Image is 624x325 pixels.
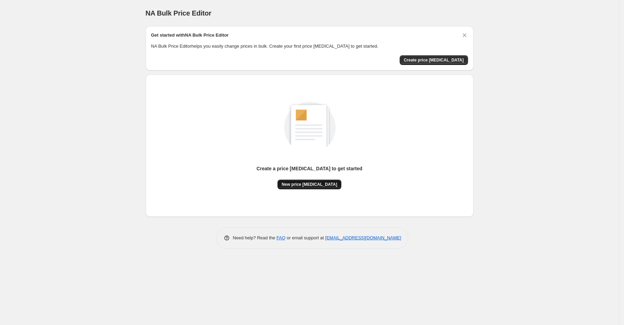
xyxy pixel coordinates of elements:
button: New price [MEDICAL_DATA] [277,180,341,189]
button: Create price change job [400,55,468,65]
span: Create price [MEDICAL_DATA] [404,57,464,63]
span: Need help? Read the [233,235,277,240]
a: FAQ [276,235,285,240]
span: New price [MEDICAL_DATA] [282,182,337,187]
span: or email support at [285,235,325,240]
p: NA Bulk Price Editor helps you easily change prices in bulk. Create your first price [MEDICAL_DAT... [151,43,468,50]
a: [EMAIL_ADDRESS][DOMAIN_NAME] [325,235,401,240]
p: Create a price [MEDICAL_DATA] to get started [256,165,362,172]
button: Dismiss card [461,32,468,39]
h2: Get started with NA Bulk Price Editor [151,32,229,39]
span: NA Bulk Price Editor [146,9,212,17]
